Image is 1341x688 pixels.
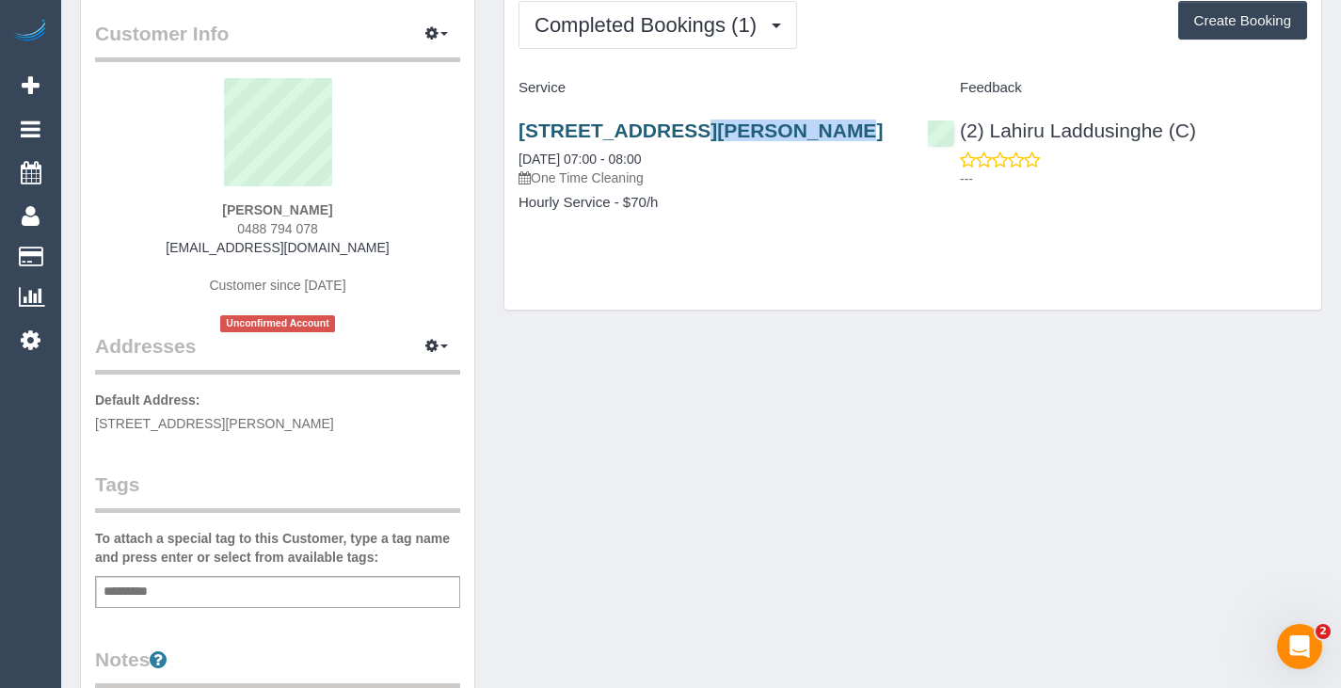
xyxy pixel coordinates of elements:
[535,13,766,37] span: Completed Bookings (1)
[519,152,641,167] a: [DATE] 07:00 - 08:00
[220,315,335,331] span: Unconfirmed Account
[95,416,334,431] span: [STREET_ADDRESS][PERSON_NAME]
[1277,624,1322,669] iframe: Intercom live chat
[519,168,899,187] p: One Time Cleaning
[95,646,460,688] legend: Notes
[209,278,345,293] span: Customer since [DATE]
[222,202,332,217] strong: [PERSON_NAME]
[1316,624,1331,639] span: 2
[1178,1,1307,40] button: Create Booking
[95,529,460,567] label: To attach a special tag to this Customer, type a tag name and press enter or select from availabl...
[11,19,49,45] img: Automaid Logo
[519,195,899,211] h4: Hourly Service - $70/h
[960,169,1307,188] p: ---
[95,471,460,513] legend: Tags
[237,221,318,236] span: 0488 794 078
[927,80,1307,96] h4: Feedback
[519,1,797,49] button: Completed Bookings (1)
[927,120,1196,141] a: (2) Lahiru Laddusinghe (C)
[95,20,460,62] legend: Customer Info
[95,391,200,409] label: Default Address:
[519,120,883,141] a: [STREET_ADDRESS][PERSON_NAME]
[519,80,899,96] h4: Service
[166,240,389,255] a: [EMAIL_ADDRESS][DOMAIN_NAME]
